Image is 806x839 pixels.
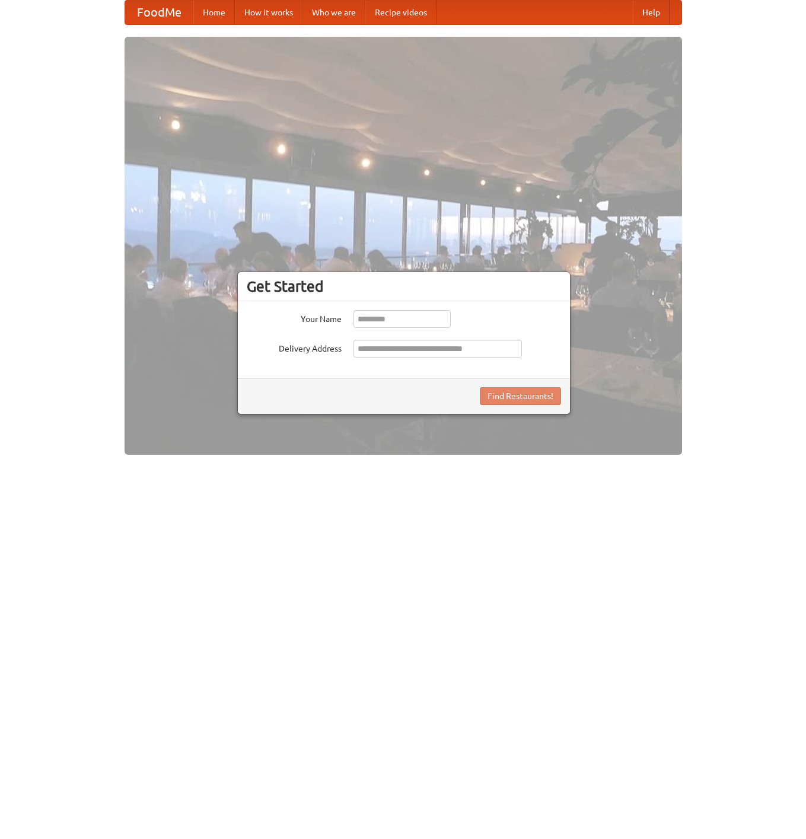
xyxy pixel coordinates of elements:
[235,1,302,24] a: How it works
[365,1,437,24] a: Recipe videos
[247,340,342,355] label: Delivery Address
[302,1,365,24] a: Who we are
[193,1,235,24] a: Home
[247,277,561,295] h3: Get Started
[633,1,670,24] a: Help
[480,387,561,405] button: Find Restaurants!
[247,310,342,325] label: Your Name
[125,1,193,24] a: FoodMe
